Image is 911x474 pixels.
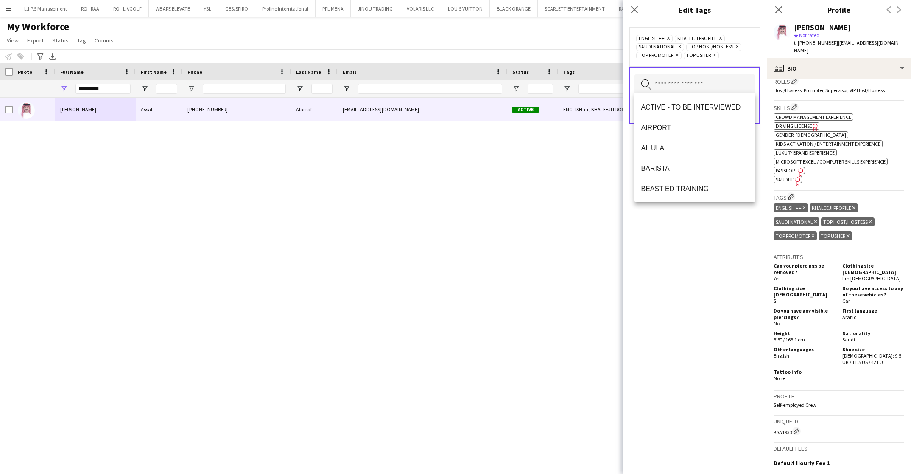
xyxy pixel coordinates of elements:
span: KHALEEJI PROFILE [677,35,717,42]
span: Crowd management experience [776,114,851,120]
span: Full Name [60,69,84,75]
span: TOP PROMOTER [639,52,673,59]
span: [DEMOGRAPHIC_DATA]: 9.5 UK / 11.5 US / 42 EU [842,353,901,365]
span: 5'5" / 165.1 cm [774,336,805,343]
span: Arabic [842,314,856,320]
input: Email Filter Input [358,84,502,94]
button: YSL [197,0,218,17]
button: GES/SPIRO [218,0,255,17]
span: English [774,353,789,359]
h3: Skills [774,103,904,112]
div: TOP USHER [819,231,852,240]
span: S [774,298,776,304]
div: Alassaf [291,98,338,121]
span: Phone [187,69,202,75]
button: VOLARIS LLC [400,0,441,17]
span: Export [27,37,44,44]
span: AIRPORT [641,124,749,132]
h5: Height [774,330,836,336]
button: SCARLETT ENTERTAINMENT [538,0,612,17]
div: KHALEEJI PROFILE [810,203,858,212]
span: Status [52,37,69,44]
span: Kids activation / Entertainment experience [776,141,880,147]
h5: First language [842,308,904,314]
h5: Shoe size [842,346,904,353]
h3: Attributes [774,253,904,261]
a: View [3,35,22,46]
input: Full Name Filter Input [75,84,131,94]
h3: Profile [774,392,904,400]
button: PFL MENA [316,0,351,17]
span: Tag [77,37,86,44]
div: Assaf [136,98,182,121]
img: Assaf Alassaf [18,102,35,119]
div: TOP HOST/HOSTESS [821,217,874,226]
span: Not rated [799,32,819,38]
button: Open Filter Menu [187,85,195,93]
input: Last Name Filter Input [311,84,333,94]
div: ENGLISH ++, KHALEEJI PROFILE, SAUDI NATIONAL, TOP HOST/HOSTESS, TOP PROMOTER, TOP [PERSON_NAME] [558,98,770,121]
button: RAA [612,0,634,17]
span: ENGLISH ++ [639,35,665,42]
span: | [EMAIL_ADDRESS][DOMAIN_NAME] [794,39,901,54]
span: Host/Hostess, Promoter, Supervisor, VIP Host/Hostess [774,87,885,93]
button: L.I.P.S Management [17,0,74,17]
button: Open Filter Menu [512,85,520,93]
input: First Name Filter Input [156,84,177,94]
h5: Tattoo info [774,369,836,375]
button: BLACK ORANGE [490,0,538,17]
button: Open Filter Menu [141,85,148,93]
div: ENGLISH ++ [774,203,808,212]
div: Bio [767,58,911,79]
button: Proline Interntational [255,0,316,17]
button: WE ARE ELEVATE [149,0,197,17]
span: None [774,375,785,381]
span: AL ULA [641,144,749,152]
span: Luxury brand experience [776,150,835,156]
app-action-btn: Advanced filters [35,51,45,62]
span: Comms [95,37,114,44]
span: My Workforce [7,20,69,33]
h5: Other languages [774,346,836,353]
h5: Nationality [842,330,904,336]
a: Tag [74,35,89,46]
input: Status Filter Input [528,84,553,94]
span: Microsoft Excel / Computer skills experience [776,158,886,165]
button: LOUIS VUITTON [441,0,490,17]
span: Active [512,107,539,113]
span: View [7,37,19,44]
div: [EMAIL_ADDRESS][DOMAIN_NAME] [338,98,507,121]
span: BEAST ED TRAINING [641,185,749,193]
span: TOP USHER [686,52,711,59]
h5: Clothing size [DEMOGRAPHIC_DATA] [842,262,904,275]
a: Status [49,35,72,46]
h3: Default fees [774,445,904,452]
button: Open Filter Menu [60,85,68,93]
span: No [774,320,780,327]
span: [PERSON_NAME] [60,106,96,113]
button: JINOU TRADING [351,0,400,17]
span: SAUDI ID [776,176,795,183]
app-action-btn: Export XLSX [48,51,58,62]
div: KSA1933 [774,427,904,435]
h5: Clothing size [DEMOGRAPHIC_DATA] [774,285,836,298]
span: Email [343,69,356,75]
span: Tags [563,69,575,75]
span: Saudi [842,336,855,343]
span: ACTIVE - TO BE INTERVIEWED [641,103,749,111]
h3: Default Hourly Fee 1 [774,459,830,467]
div: [PHONE_NUMBER] [182,98,291,121]
h3: Tags [774,192,904,201]
span: Driving License [776,123,812,129]
button: Open Filter Menu [343,85,350,93]
span: BARISTA [641,164,749,172]
h3: Profile [767,4,911,15]
span: Status [512,69,529,75]
button: RQ - RAA [74,0,106,17]
span: I'm [DEMOGRAPHIC_DATA] [842,275,901,282]
div: [PERSON_NAME] [794,24,851,31]
span: t. [PHONE_NUMBER] [794,39,838,46]
h5: Can your piercings be removed? [774,262,836,275]
button: RQ - LIVGOLF [106,0,149,17]
span: Last Name [296,69,321,75]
